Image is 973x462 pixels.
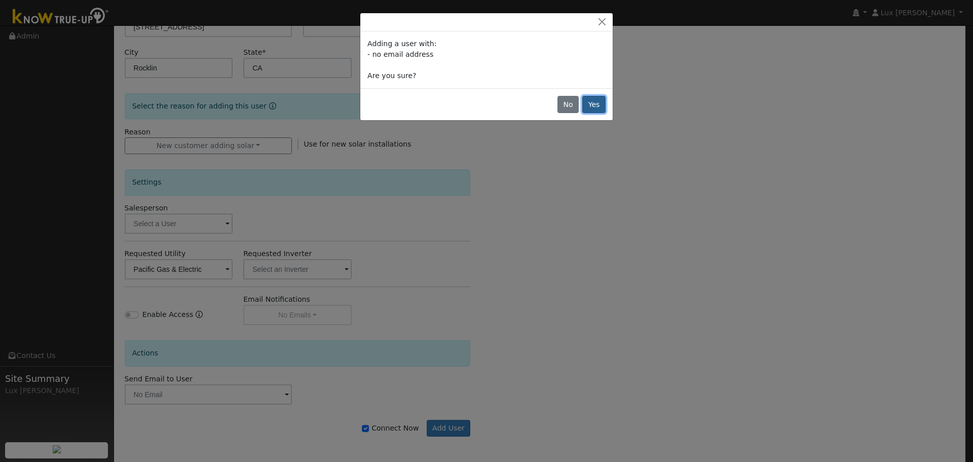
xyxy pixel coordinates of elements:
button: Close [595,17,609,27]
span: Are you sure? [367,72,416,80]
button: Yes [582,96,606,113]
span: - no email address [367,50,433,58]
button: No [557,96,579,113]
span: Adding a user with: [367,40,436,48]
